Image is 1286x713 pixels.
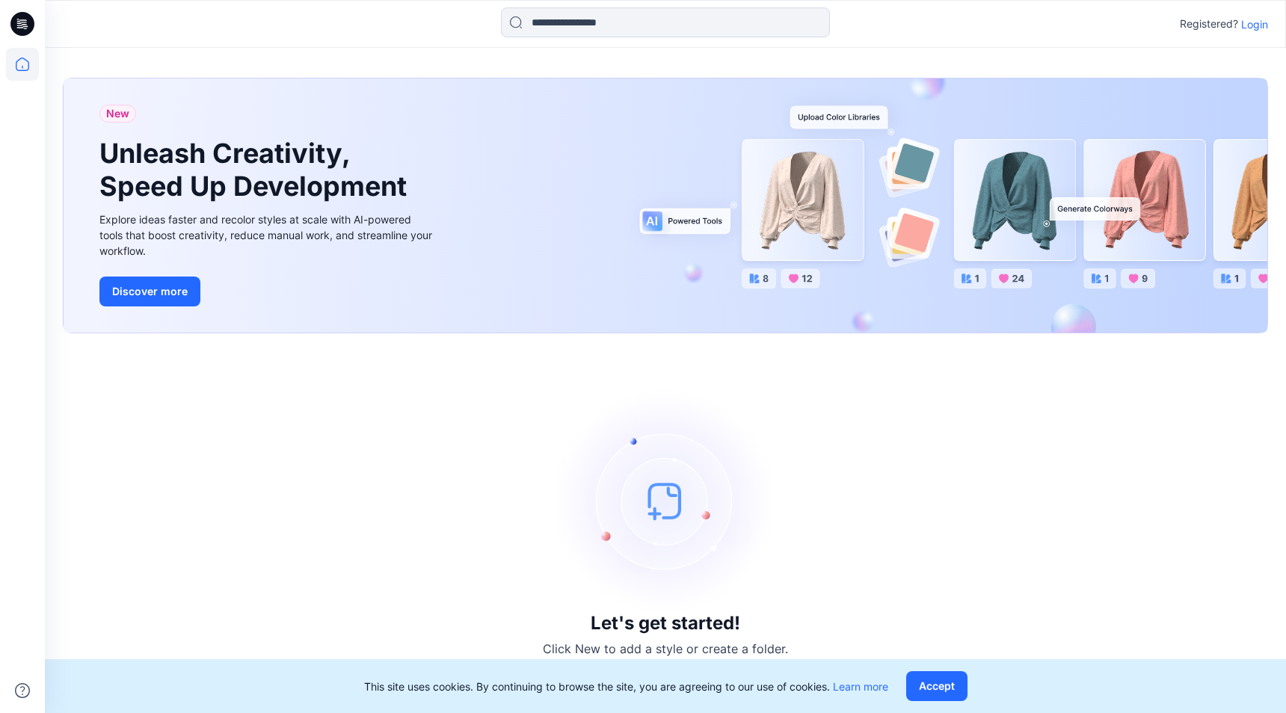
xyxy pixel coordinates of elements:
button: Discover more [99,277,200,306]
a: Discover more [99,277,436,306]
h1: Unleash Creativity, Speed Up Development [99,138,413,202]
a: Learn more [833,680,888,693]
div: Explore ideas faster and recolor styles at scale with AI-powered tools that boost creativity, red... [99,212,436,259]
img: empty-state-image.svg [553,389,778,613]
p: Registered? [1180,15,1238,33]
p: Login [1241,16,1268,32]
p: This site uses cookies. By continuing to browse the site, you are agreeing to our use of cookies. [364,679,888,694]
span: New [106,105,129,123]
button: Accept [906,671,967,701]
h3: Let's get started! [591,613,740,634]
p: Click New to add a style or create a folder. [543,640,788,658]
